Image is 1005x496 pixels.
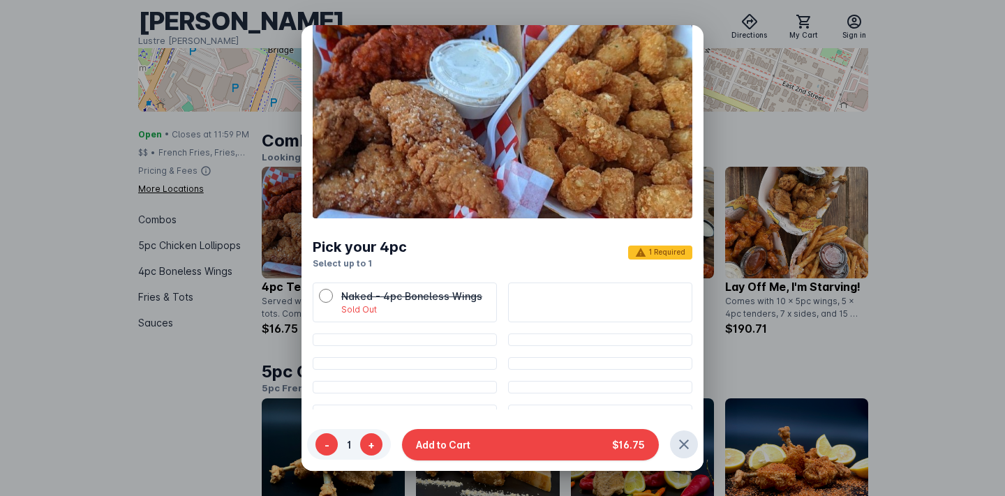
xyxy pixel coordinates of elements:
[315,433,338,456] button: -
[360,433,382,456] button: +
[341,290,482,302] span: Naked - 4pc Boneless Wings
[341,303,491,316] p: Sold Out
[313,257,407,270] p: Select up to 1
[402,428,659,460] button: Add to Cart$16.75
[338,437,360,451] span: 1
[416,437,470,451] span: Add to Cart
[313,236,407,257] div: Pick your 4pc
[628,246,692,260] span: 1 Required
[612,437,645,451] span: $16.75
